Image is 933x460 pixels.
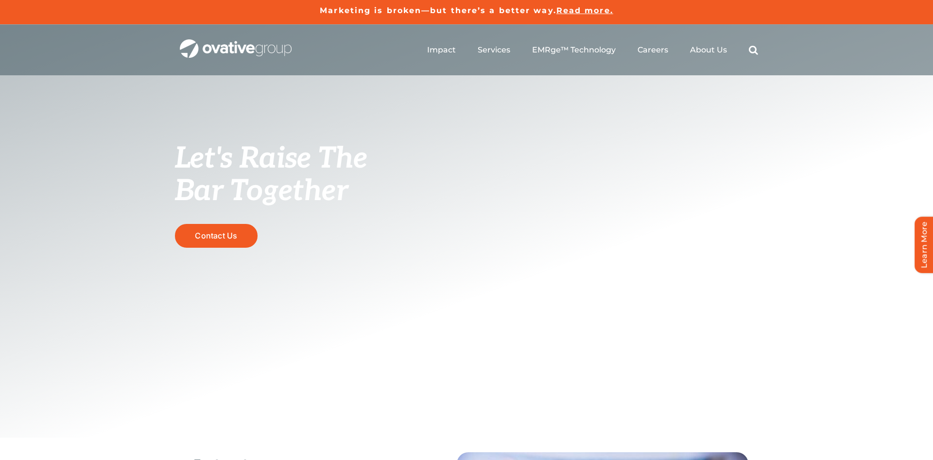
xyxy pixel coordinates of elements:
a: Read more. [556,6,613,15]
a: Impact [427,45,456,55]
span: Let's Raise The [175,141,368,176]
a: Careers [638,45,668,55]
a: EMRge™ Technology [532,45,616,55]
a: Contact Us [175,224,258,248]
a: OG_Full_horizontal_WHT [180,38,292,48]
a: About Us [690,45,727,55]
a: Search [749,45,758,55]
a: Marketing is broken—but there’s a better way. [320,6,556,15]
nav: Menu [427,34,758,66]
a: Services [478,45,510,55]
span: Contact Us [195,231,237,240]
span: Bar Together [175,174,348,209]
